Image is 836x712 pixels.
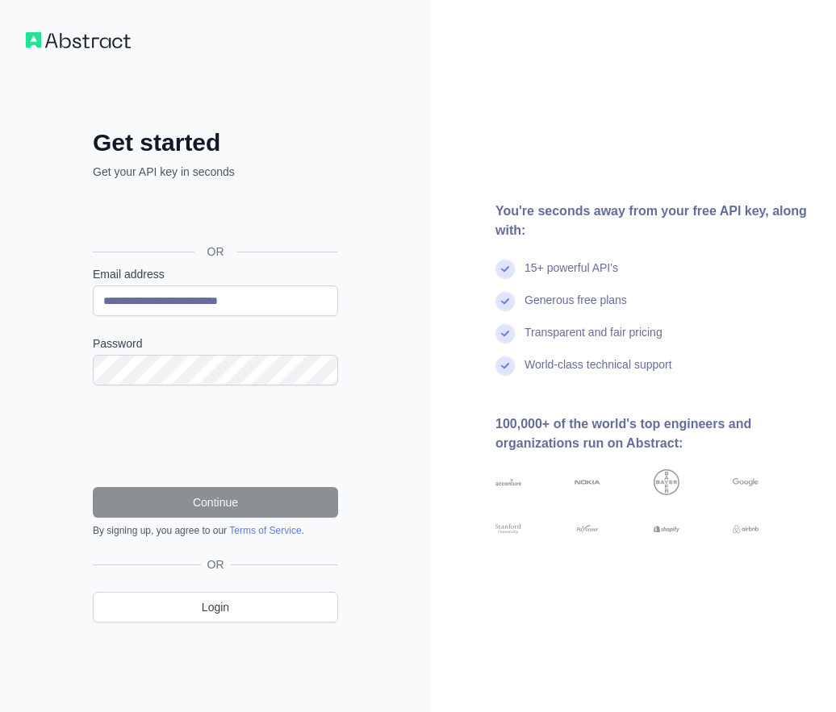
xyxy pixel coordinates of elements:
[93,592,338,622] a: Login
[201,556,231,573] span: OR
[495,292,515,311] img: check mark
[495,356,515,376] img: check mark
[495,414,810,453] div: 100,000+ of the world's top engineers and organizations run on Abstract:
[93,164,338,180] p: Get your API key in seconds
[93,128,338,157] h2: Get started
[495,523,521,535] img: stanford university
[93,524,338,537] div: By signing up, you agree to our .
[654,469,679,495] img: bayer
[495,260,515,279] img: check mark
[733,523,759,535] img: airbnb
[654,523,679,535] img: shopify
[26,32,131,48] img: Workflow
[733,469,759,495] img: google
[93,335,338,352] label: Password
[495,202,810,240] div: You're seconds away from your free API key, along with:
[93,266,338,282] label: Email address
[575,523,600,535] img: payoneer
[93,405,338,468] iframe: reCAPTCHA
[575,469,600,495] img: nokia
[525,324,663,356] div: Transparent and fair pricing
[194,244,237,260] span: OR
[525,260,618,292] div: 15+ powerful API's
[525,356,672,389] div: World-class technical support
[495,324,515,344] img: check mark
[93,487,338,518] button: Continue
[525,292,627,324] div: Generous free plans
[495,469,521,495] img: accenture
[229,525,301,536] a: Terms of Service
[85,198,343,233] iframe: Sign in with Google Button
